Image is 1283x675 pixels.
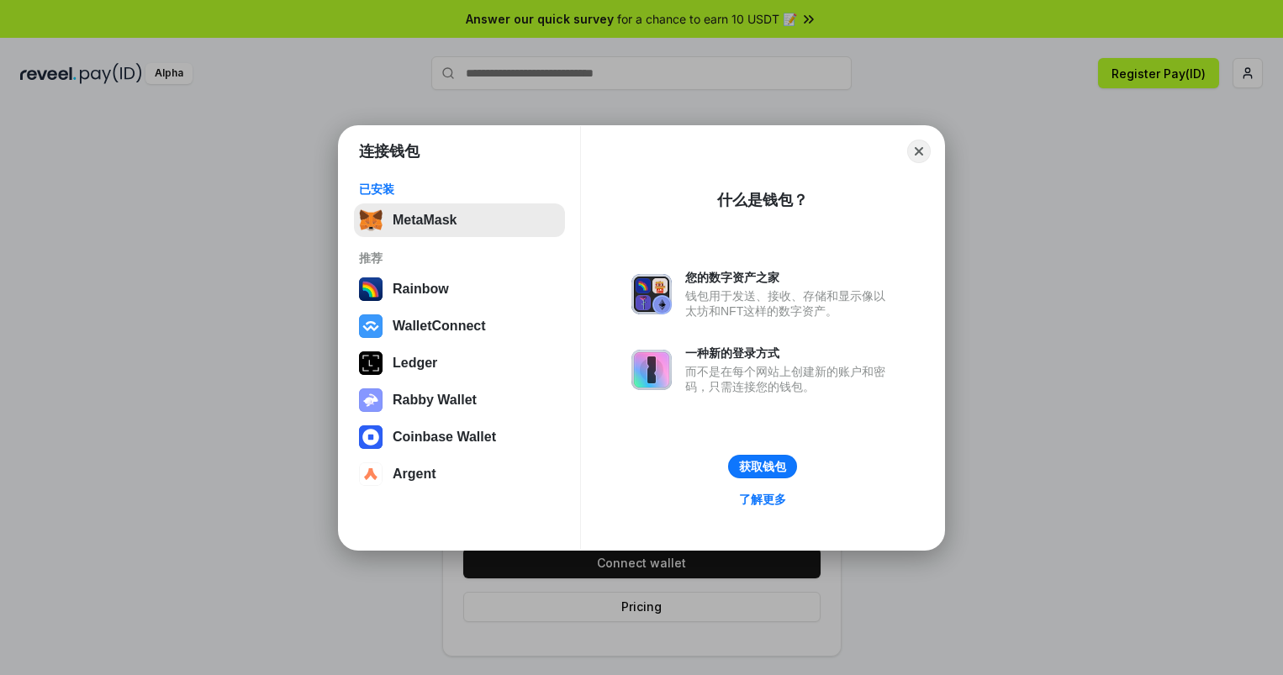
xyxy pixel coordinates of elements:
button: 获取钱包 [728,455,797,478]
button: WalletConnect [354,309,565,343]
div: Ledger [393,356,437,371]
img: svg+xml,%3Csvg%20fill%3D%22none%22%20height%3D%2233%22%20viewBox%3D%220%200%2035%2033%22%20width%... [359,208,383,232]
button: MetaMask [354,203,565,237]
a: 了解更多 [729,488,796,510]
div: 一种新的登录方式 [685,345,894,361]
img: svg+xml,%3Csvg%20width%3D%2228%22%20height%3D%2228%22%20viewBox%3D%220%200%2028%2028%22%20fill%3D... [359,462,383,486]
button: Close [907,140,931,163]
div: Argent [393,467,436,482]
img: svg+xml,%3Csvg%20width%3D%2228%22%20height%3D%2228%22%20viewBox%3D%220%200%2028%2028%22%20fill%3D... [359,314,383,338]
div: 您的数字资产之家 [685,270,894,285]
img: svg+xml,%3Csvg%20xmlns%3D%22http%3A%2F%2Fwww.w3.org%2F2000%2Fsvg%22%20width%3D%2228%22%20height%3... [359,351,383,375]
img: svg+xml,%3Csvg%20xmlns%3D%22http%3A%2F%2Fwww.w3.org%2F2000%2Fsvg%22%20fill%3D%22none%22%20viewBox... [631,274,672,314]
div: Rainbow [393,282,449,297]
img: svg+xml,%3Csvg%20xmlns%3D%22http%3A%2F%2Fwww.w3.org%2F2000%2Fsvg%22%20fill%3D%22none%22%20viewBox... [631,350,672,390]
div: MetaMask [393,213,457,228]
div: WalletConnect [393,319,486,334]
img: svg+xml,%3Csvg%20width%3D%2228%22%20height%3D%2228%22%20viewBox%3D%220%200%2028%2028%22%20fill%3D... [359,425,383,449]
div: 推荐 [359,250,560,266]
div: 钱包用于发送、接收、存储和显示像以太坊和NFT这样的数字资产。 [685,288,894,319]
button: Argent [354,457,565,491]
img: svg+xml,%3Csvg%20xmlns%3D%22http%3A%2F%2Fwww.w3.org%2F2000%2Fsvg%22%20fill%3D%22none%22%20viewBox... [359,388,383,412]
div: 已安装 [359,182,560,197]
img: svg+xml,%3Csvg%20width%3D%22120%22%20height%3D%22120%22%20viewBox%3D%220%200%20120%20120%22%20fil... [359,277,383,301]
div: Rabby Wallet [393,393,477,408]
div: 什么是钱包？ [717,190,808,210]
button: Rabby Wallet [354,383,565,417]
div: 了解更多 [739,492,786,507]
div: 获取钱包 [739,459,786,474]
button: Rainbow [354,272,565,306]
h1: 连接钱包 [359,141,420,161]
button: Coinbase Wallet [354,420,565,454]
div: Coinbase Wallet [393,430,496,445]
div: 而不是在每个网站上创建新的账户和密码，只需连接您的钱包。 [685,364,894,394]
button: Ledger [354,346,565,380]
